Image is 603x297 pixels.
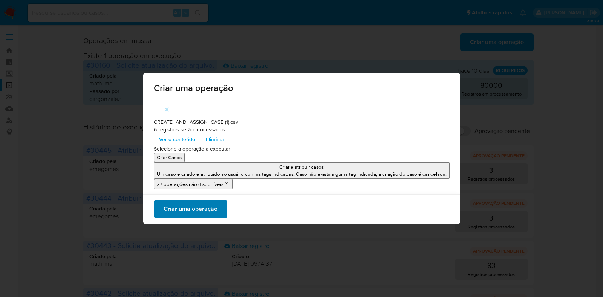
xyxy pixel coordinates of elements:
[157,171,447,178] p: Um caso é criado e atribuído ao usuário com as tags indicadas. Caso não exista alguma tag indicad...
[200,133,230,145] button: Eliminar
[206,134,225,145] span: Eliminar
[164,201,217,217] span: Criar uma operação
[154,119,450,126] p: CREATE_AND_ASSIGN_CASE (1).csv
[157,163,447,171] p: Criar e atribuir casos
[154,200,227,218] button: Criar uma operação
[154,145,450,153] p: Selecione a operação a executar
[154,162,450,179] button: Criar e atribuir casosUm caso é criado e atribuído ao usuário com as tags indicadas. Caso não exi...
[159,134,195,145] span: Ver o conteúdo
[154,126,450,134] p: 6 registros serão processados
[154,133,200,145] button: Ver o conteúdo
[154,153,185,162] button: Criar Casos
[154,179,233,189] button: 27 operações não disponíveis
[154,84,450,93] span: Criar uma operação
[157,154,182,161] p: Criar Casos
